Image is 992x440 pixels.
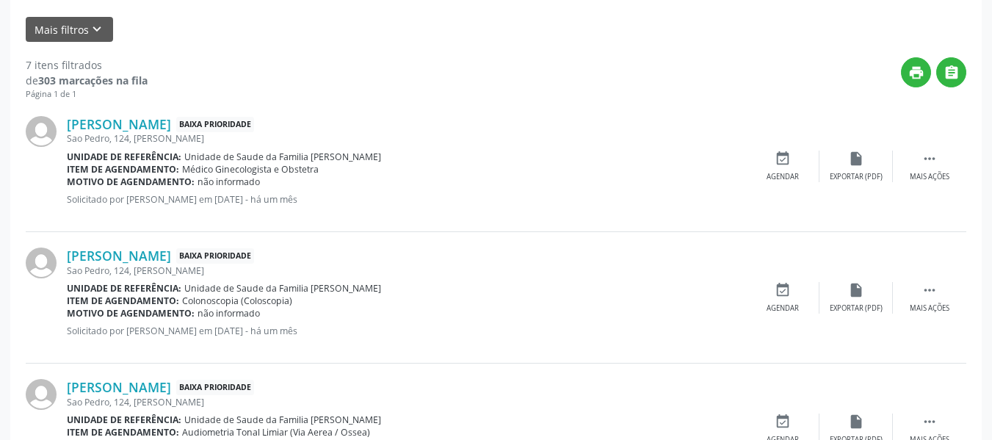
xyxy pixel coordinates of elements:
[67,248,171,264] a: [PERSON_NAME]
[910,172,949,182] div: Mais ações
[67,193,746,206] p: Solicitado por [PERSON_NAME] em [DATE] - há um mês
[176,380,254,395] span: Baixa Prioridade
[922,282,938,298] i: 
[176,117,254,132] span: Baixa Prioridade
[767,172,799,182] div: Agendar
[67,426,179,439] b: Item de agendamento:
[944,65,960,81] i: 
[184,151,381,163] span: Unidade de Saude da Familia [PERSON_NAME]
[184,414,381,426] span: Unidade de Saude da Familia [PERSON_NAME]
[910,303,949,314] div: Mais ações
[26,57,148,73] div: 7 itens filtrados
[67,379,171,395] a: [PERSON_NAME]
[26,248,57,278] img: img
[848,414,864,430] i: insert_drive_file
[67,414,181,426] b: Unidade de referência:
[182,295,292,307] span: Colonoscopia (Coloscopia)
[67,295,179,307] b: Item de agendamento:
[922,414,938,430] i: 
[26,73,148,88] div: de
[775,151,791,167] i: event_available
[67,307,195,320] b: Motivo de agendamento:
[936,57,966,87] button: 
[184,282,381,295] span: Unidade de Saude da Familia [PERSON_NAME]
[67,282,181,295] b: Unidade de referência:
[182,163,319,176] span: Médico Ginecologista e Obstetra
[67,151,181,163] b: Unidade de referência:
[922,151,938,167] i: 
[26,116,57,147] img: img
[26,88,148,101] div: Página 1 de 1
[908,65,924,81] i: print
[67,176,195,188] b: Motivo de agendamento:
[198,176,260,188] span: não informado
[830,303,883,314] div: Exportar (PDF)
[26,17,113,43] button: Mais filtroskeyboard_arrow_down
[67,325,746,337] p: Solicitado por [PERSON_NAME] em [DATE] - há um mês
[775,282,791,298] i: event_available
[182,426,370,439] span: Audiometria Tonal Limiar (Via Aerea / Ossea)
[67,396,746,408] div: Sao Pedro, 124, [PERSON_NAME]
[830,172,883,182] div: Exportar (PDF)
[67,116,171,132] a: [PERSON_NAME]
[901,57,931,87] button: print
[848,151,864,167] i: insert_drive_file
[198,307,260,320] span: não informado
[67,163,179,176] b: Item de agendamento:
[176,248,254,264] span: Baixa Prioridade
[775,414,791,430] i: event_available
[848,282,864,298] i: insert_drive_file
[38,73,148,87] strong: 303 marcações na fila
[89,21,105,37] i: keyboard_arrow_down
[67,264,746,277] div: Sao Pedro, 124, [PERSON_NAME]
[767,303,799,314] div: Agendar
[67,132,746,145] div: Sao Pedro, 124, [PERSON_NAME]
